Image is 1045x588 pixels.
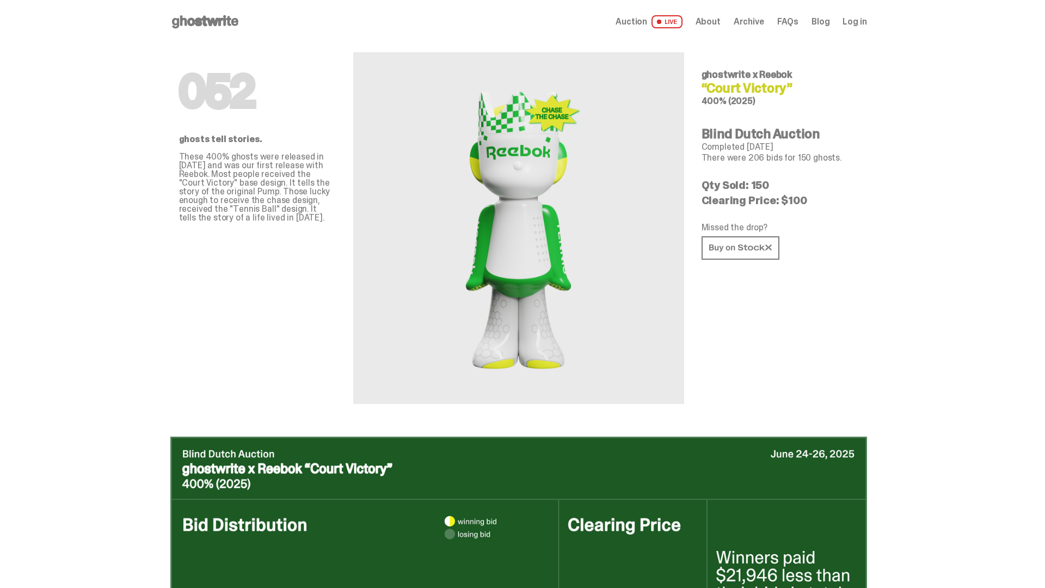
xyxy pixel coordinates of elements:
[702,195,858,206] p: Clearing Price: $100
[702,223,858,232] p: Missed the drop?
[702,82,858,95] h4: “Court Victory”
[702,154,858,162] p: There were 206 bids for 150 ghosts.
[777,17,798,26] a: FAQs
[702,68,792,81] span: ghostwrite x Reebok
[616,17,647,26] span: Auction
[179,70,336,113] h1: 052
[702,95,755,107] span: 400% (2025)
[454,78,583,378] img: Reebok&ldquo;Court Victory&rdquo;
[179,152,336,222] p: These 400% ghosts were released in [DATE] and was our first release with Reebok. Most people rece...
[651,15,683,28] span: LIVE
[702,143,858,151] p: Completed [DATE]
[616,15,682,28] a: Auction LIVE
[179,135,336,144] p: ghosts tell stories.
[702,127,858,140] h4: Blind Dutch Auction
[734,17,764,26] a: Archive
[812,17,829,26] a: Blog
[702,180,858,191] p: Qty Sold: 150
[843,17,866,26] a: Log in
[696,17,721,26] a: About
